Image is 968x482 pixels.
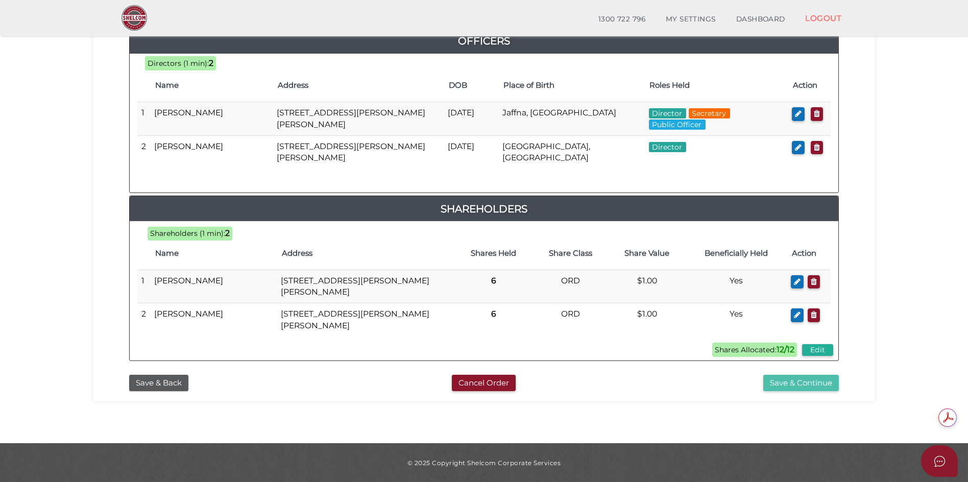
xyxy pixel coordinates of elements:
[273,102,444,136] td: [STREET_ADDRESS][PERSON_NAME][PERSON_NAME]
[277,303,455,336] td: [STREET_ADDRESS][PERSON_NAME][PERSON_NAME]
[150,270,277,303] td: [PERSON_NAME]
[802,344,833,356] button: Edit
[537,249,603,258] h4: Share Class
[449,81,493,90] h4: DOB
[150,303,277,336] td: [PERSON_NAME]
[444,102,498,136] td: [DATE]
[689,108,730,118] span: Secretary
[150,135,273,168] td: [PERSON_NAME]
[763,375,839,392] button: Save & Continue
[130,201,838,217] a: Shareholders
[137,303,150,336] td: 2
[129,375,188,392] button: Save & Back
[155,249,272,258] h4: Name
[588,9,656,30] a: 1300 722 796
[225,228,230,238] b: 2
[498,102,645,136] td: Jaffna, [GEOGRAPHIC_DATA]
[452,375,516,392] button: Cancel Order
[148,59,209,68] span: Directors (1 min):
[498,135,645,168] td: [GEOGRAPHIC_DATA], [GEOGRAPHIC_DATA]
[277,270,455,303] td: [STREET_ADDRESS][PERSON_NAME][PERSON_NAME]
[532,270,609,303] td: ORD
[278,81,439,90] h4: Address
[609,270,686,303] td: $1.00
[130,33,838,49] a: Officers
[650,81,783,90] h4: Roles Held
[532,303,609,336] td: ORD
[444,135,498,168] td: [DATE]
[686,303,787,336] td: Yes
[150,102,273,136] td: [PERSON_NAME]
[101,459,867,467] div: © 2025 Copyright Shelcom Corporate Services
[273,135,444,168] td: [STREET_ADDRESS][PERSON_NAME][PERSON_NAME]
[614,249,681,258] h4: Share Value
[777,345,794,354] b: 12/12
[137,270,150,303] td: 1
[691,249,782,258] h4: Beneficially Held
[209,58,213,68] b: 2
[649,108,686,118] span: Director
[792,249,826,258] h4: Action
[503,81,640,90] h4: Place of Birth
[793,81,826,90] h4: Action
[921,445,958,477] button: Open asap
[282,249,450,258] h4: Address
[150,229,225,238] span: Shareholders (1 min):
[795,8,852,29] a: LOGOUT
[656,9,726,30] a: MY SETTINGS
[712,343,797,357] span: Shares Allocated:
[649,142,686,152] span: Director
[491,309,496,319] b: 6
[491,276,496,285] b: 6
[137,102,150,136] td: 1
[155,81,268,90] h4: Name
[726,9,795,30] a: DASHBOARD
[649,119,706,130] span: Public Officer
[686,270,787,303] td: Yes
[460,249,527,258] h4: Shares Held
[609,303,686,336] td: $1.00
[137,135,150,168] td: 2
